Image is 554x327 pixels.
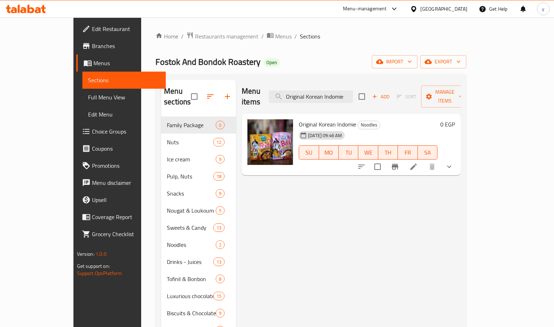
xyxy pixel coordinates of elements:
[420,55,466,68] button: export
[92,25,160,33] span: Edit Restaurant
[216,155,225,163] div: items
[370,159,385,174] span: Select to update
[401,147,415,158] span: FR
[216,240,225,249] div: items
[421,85,469,108] button: Manage items
[155,32,466,41] nav: breadcrumb
[342,147,355,158] span: TU
[216,206,225,215] div: items
[427,88,463,105] span: Manage items
[92,213,160,221] span: Coverage Report
[214,293,224,300] span: 15
[76,157,166,174] a: Promotions
[421,147,435,158] span: SA
[181,32,184,41] li: /
[386,158,404,175] button: Branch-specific-item
[302,147,316,158] span: SU
[161,253,236,270] div: Drinks - Juices13
[92,161,160,170] span: Promotions
[339,145,358,160] button: TU
[92,144,160,153] span: Coupons
[92,230,160,238] span: Grocery Checklist
[213,258,225,266] div: items
[219,88,236,105] button: Add section
[261,32,264,41] li: /
[167,172,213,181] div: Pulp, Nuts
[305,132,345,139] span: [DATE] 09:46 AM
[167,138,213,146] span: Nuts
[267,32,292,41] a: Menus
[167,240,216,249] span: Noodles
[167,223,213,232] span: Sweets & Candy
[216,156,224,163] span: 9
[167,121,216,129] span: Family Package
[92,127,160,136] span: Choice Groups
[213,223,225,232] div: items
[76,54,166,72] a: Menus
[371,93,390,101] span: Add
[392,91,421,102] span: Select section first
[167,275,216,283] span: Tofinil & Bonbon
[358,145,378,160] button: WE
[216,189,225,198] div: items
[299,119,356,130] span: Original Korean Indomie
[441,158,458,175] button: show more
[161,185,236,202] div: Snacks9
[398,145,417,160] button: FR
[216,121,225,129] div: items
[216,275,225,283] div: items
[214,173,224,180] span: 18
[161,305,236,322] div: Biscuits & Chocolate9
[167,206,216,215] span: Nougat & Loukoum
[88,93,160,102] span: Full Menu View
[322,147,336,158] span: MO
[378,57,412,66] span: import
[76,37,166,54] a: Branches
[167,189,216,198] div: Snacks
[216,190,224,197] span: 9
[76,174,166,191] a: Menu disclaimer
[409,162,418,171] a: Edit menu item
[216,309,225,317] div: items
[275,32,292,41] span: Menus
[216,242,224,248] span: 2
[92,196,160,204] span: Upsell
[213,292,225,300] div: items
[161,168,236,185] div: Pulp, Nuts18
[76,123,166,140] a: Choice Groups
[426,57,461,66] span: export
[186,32,258,41] a: Restaurants management
[353,158,370,175] button: sort-choices
[216,207,224,214] span: 5
[88,76,160,84] span: Sections
[167,292,213,300] span: Luxurious chocolate
[187,89,202,104] span: Select all sections
[161,219,236,236] div: Sweets & Candy13
[263,58,280,67] div: Open
[242,86,260,107] h2: Menu items
[216,310,224,317] span: 9
[161,134,236,151] div: Nuts12
[161,236,236,253] div: Noodles2
[299,145,319,160] button: SU
[195,32,258,41] span: Restaurants management
[92,42,160,50] span: Branches
[440,119,455,129] h6: 0 EGP
[161,287,236,305] div: Luxurious chocolate15
[369,91,392,102] span: Add item
[445,162,453,171] svg: Show Choices
[424,158,441,175] button: delete
[77,249,94,259] span: Version:
[420,5,467,13] div: [GEOGRAPHIC_DATA]
[77,261,110,271] span: Get support on:
[216,276,224,282] span: 8
[164,86,191,107] h2: Menu sections
[155,32,178,41] a: Home
[358,121,380,129] span: Noodles
[378,145,398,160] button: TH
